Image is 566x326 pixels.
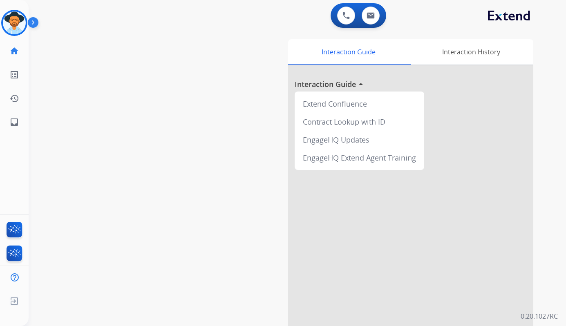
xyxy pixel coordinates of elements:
div: Extend Confluence [298,95,421,113]
mat-icon: list_alt [9,70,19,80]
div: Contract Lookup with ID [298,113,421,131]
div: Interaction Guide [288,39,409,65]
div: EngageHQ Extend Agent Training [298,149,421,167]
div: Interaction History [409,39,533,65]
mat-icon: inbox [9,117,19,127]
p: 0.20.1027RC [521,311,558,321]
mat-icon: history [9,94,19,103]
div: EngageHQ Updates [298,131,421,149]
img: avatar [3,11,26,34]
mat-icon: home [9,46,19,56]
